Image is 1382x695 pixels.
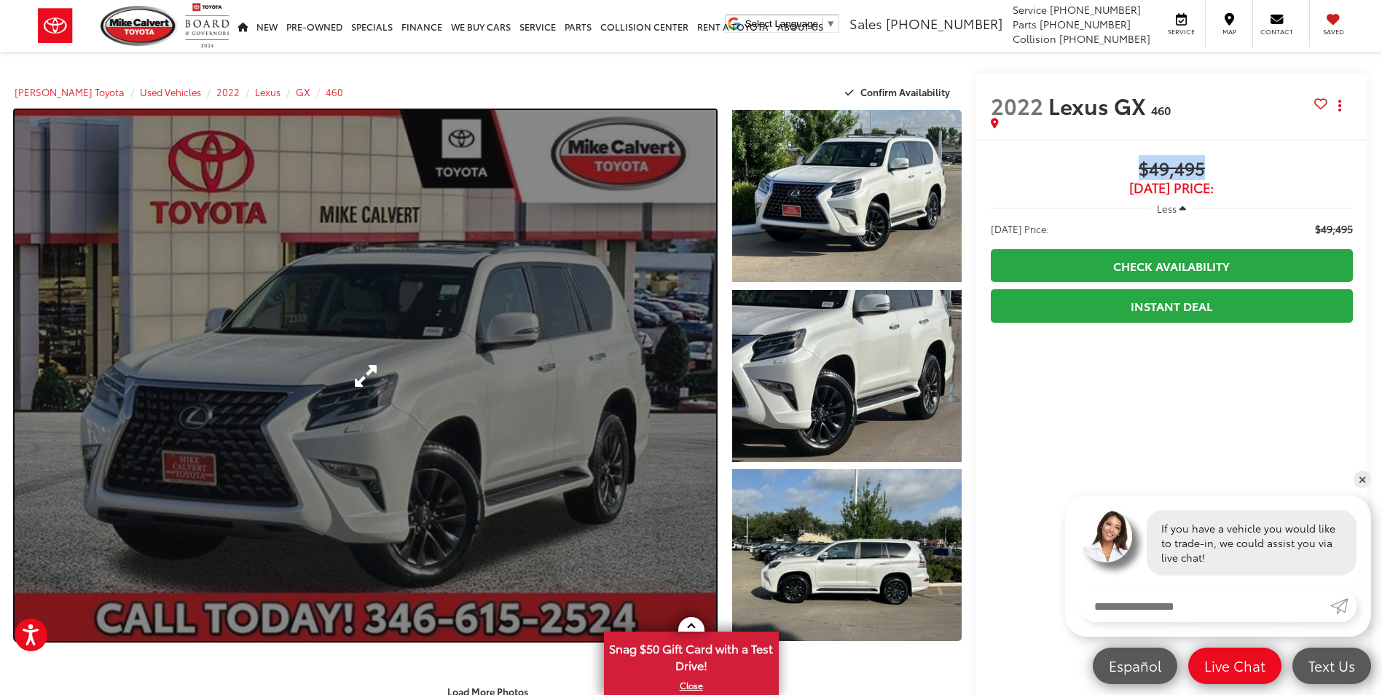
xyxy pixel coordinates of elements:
a: Lexus [255,85,280,98]
button: Confirm Availability [837,79,962,105]
span: [PHONE_NUMBER] [1040,17,1131,31]
span: Sales [849,14,882,33]
span: Less [1157,202,1177,215]
span: Service [1165,27,1198,36]
a: Español [1093,648,1177,684]
span: [DATE] Price: [991,221,1049,236]
span: Service [1013,2,1047,17]
a: Check Availability [991,249,1353,282]
a: Expand Photo 2 [732,290,961,462]
span: $49,495 [991,159,1353,181]
img: Agent profile photo [1080,510,1132,562]
span: [PHONE_NUMBER] [886,14,1002,33]
span: Text Us [1301,656,1362,675]
a: Expand Photo 0 [15,110,716,641]
span: Snag $50 Gift Card with a Test Drive! [605,633,777,678]
a: 460 [326,85,343,98]
a: GX [296,85,310,98]
a: Live Chat [1188,648,1281,684]
button: Actions [1327,93,1353,118]
input: Enter your message [1080,590,1330,622]
span: Collision [1013,31,1056,46]
span: 460 [1151,101,1171,118]
span: $49,495 [1315,221,1353,236]
span: Lexus GX [1048,90,1151,121]
a: Instant Deal [991,289,1353,322]
a: Submit [1330,590,1357,622]
span: Confirm Availability [860,85,950,98]
div: If you have a vehicle you would like to trade-in, we could assist you via live chat! [1147,510,1357,576]
span: 2022 [991,90,1043,121]
span: Contact [1260,27,1293,36]
button: Less [1150,195,1194,221]
span: [PHONE_NUMBER] [1050,2,1141,17]
img: Mike Calvert Toyota [101,6,178,46]
span: Parts [1013,17,1037,31]
span: ▼ [826,18,836,29]
span: [DATE] Price: [991,181,1353,195]
img: 2022 Lexus GX 460 [730,468,964,643]
a: 2022 [216,85,240,98]
a: [PERSON_NAME] Toyota [15,85,125,98]
a: Expand Photo 1 [732,110,961,282]
a: Used Vehicles [140,85,201,98]
img: 2022 Lexus GX 460 [730,288,964,463]
span: Español [1102,656,1169,675]
a: Expand Photo 3 [732,469,961,641]
a: Text Us [1292,648,1371,684]
img: 2022 Lexus GX 460 [730,108,964,283]
span: Saved [1317,27,1349,36]
span: Map [1213,27,1245,36]
span: dropdown dots [1338,100,1341,111]
span: [PHONE_NUMBER] [1059,31,1150,46]
span: Live Chat [1197,656,1273,675]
